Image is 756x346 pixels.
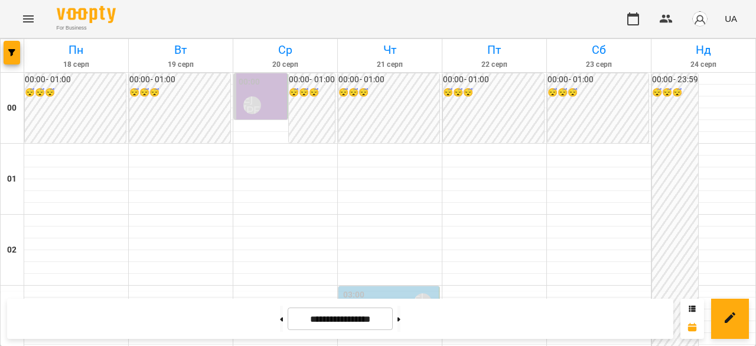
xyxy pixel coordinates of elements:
[235,41,335,59] h6: Ср
[338,73,439,86] h6: 00:00 - 01:00
[25,86,126,99] h6: 😴😴😴
[725,12,737,25] span: UA
[129,73,230,86] h6: 00:00 - 01:00
[7,102,17,115] h6: 00
[340,59,440,70] h6: 21 серп
[549,41,649,59] h6: Сб
[343,289,365,302] label: 03:00
[243,96,261,114] div: Ліпатьєва Ольга
[289,86,335,99] h6: 😴😴😴
[652,86,698,99] h6: 😴😴😴
[129,86,230,99] h6: 😴😴😴
[338,86,439,99] h6: 😴😴😴
[131,59,231,70] h6: 19 серп
[239,76,260,89] label: 00:00
[239,119,285,133] p: 0
[57,6,116,23] img: Voopty Logo
[548,73,649,86] h6: 00:00 - 01:00
[131,41,231,59] h6: Вт
[720,8,742,30] button: UA
[25,73,126,86] h6: 00:00 - 01:00
[57,24,116,32] span: For Business
[340,41,440,59] h6: Чт
[7,244,17,257] h6: 02
[548,86,649,99] h6: 😴😴😴
[443,73,544,86] h6: 00:00 - 01:00
[692,11,708,27] img: avatar_s.png
[653,59,754,70] h6: 24 серп
[26,59,126,70] h6: 18 серп
[653,41,754,59] h6: Нд
[549,59,649,70] h6: 23 серп
[443,86,544,99] h6: 😴😴😴
[289,73,335,86] h6: 00:00 - 01:00
[235,59,335,70] h6: 20 серп
[26,41,126,59] h6: Пн
[652,73,698,86] h6: 00:00 - 23:59
[7,173,17,186] h6: 01
[444,41,545,59] h6: Пт
[14,5,43,33] button: Menu
[444,59,545,70] h6: 22 серп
